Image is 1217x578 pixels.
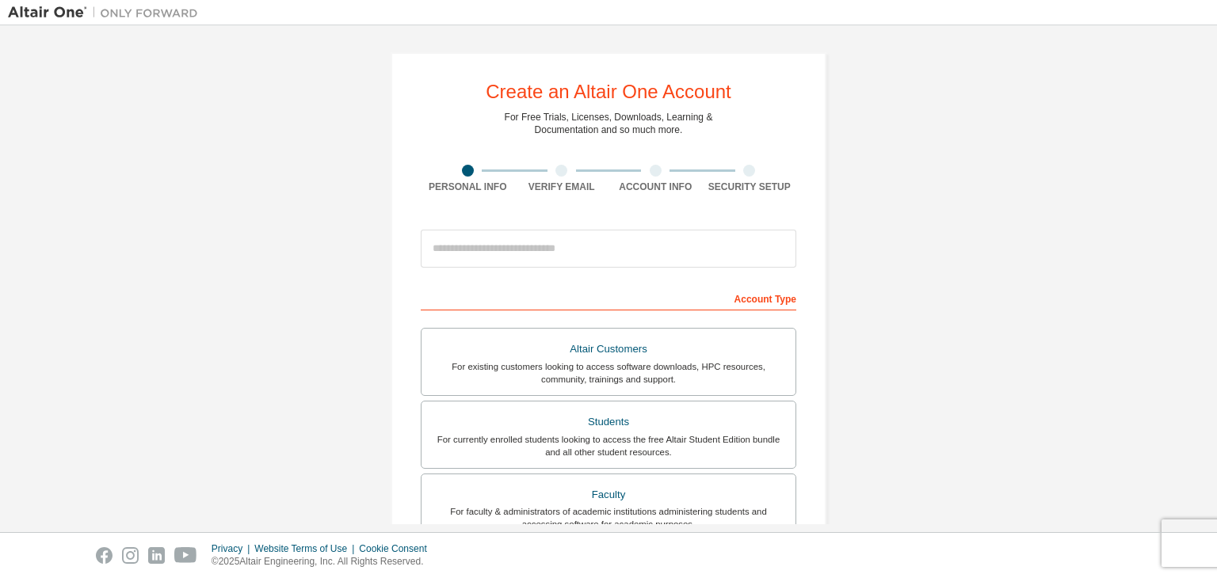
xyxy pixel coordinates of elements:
div: Altair Customers [431,338,786,360]
img: Altair One [8,5,206,21]
img: youtube.svg [174,547,197,564]
div: Personal Info [421,181,515,193]
div: For Free Trials, Licenses, Downloads, Learning & Documentation and so much more. [505,111,713,136]
div: Cookie Consent [359,542,436,555]
div: Account Type [421,285,796,310]
div: Privacy [212,542,254,555]
div: For faculty & administrators of academic institutions administering students and accessing softwa... [431,505,786,530]
div: For existing customers looking to access software downloads, HPC resources, community, trainings ... [431,360,786,386]
div: Create an Altair One Account [486,82,731,101]
div: Verify Email [515,181,609,193]
img: facebook.svg [96,547,113,564]
div: Students [431,411,786,433]
div: Security Setup [703,181,797,193]
div: For currently enrolled students looking to access the free Altair Student Edition bundle and all ... [431,433,786,458]
img: linkedin.svg [148,547,165,564]
img: instagram.svg [122,547,139,564]
div: Account Info [608,181,703,193]
div: Website Terms of Use [254,542,359,555]
p: © 2025 Altair Engineering, Inc. All Rights Reserved. [212,555,437,568]
div: Faculty [431,484,786,506]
